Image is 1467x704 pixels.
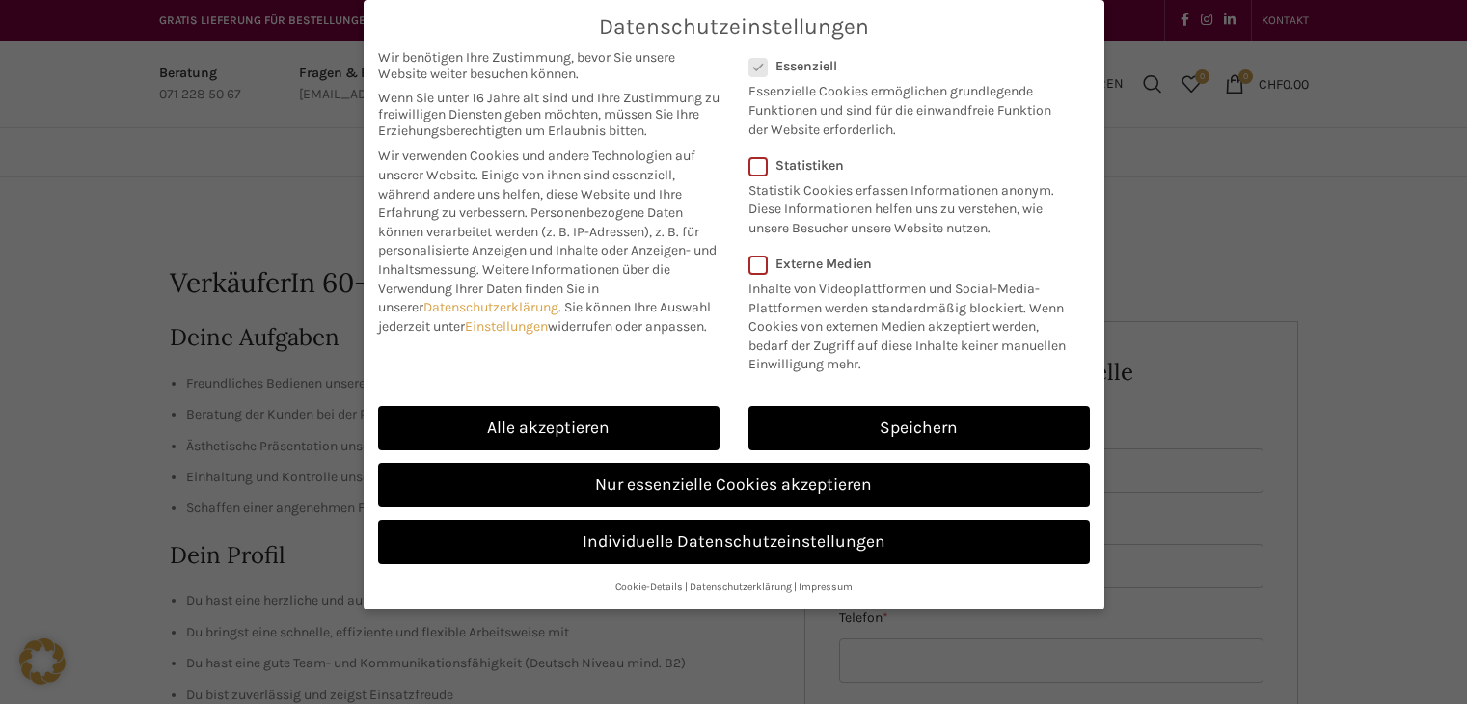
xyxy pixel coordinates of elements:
a: Datenschutzerklärung [423,299,558,315]
a: Speichern [748,406,1090,450]
label: Externe Medien [748,256,1077,272]
span: Wir verwenden Cookies und andere Technologien auf unserer Website. Einige von ihnen sind essenzie... [378,148,695,221]
p: Statistik Cookies erfassen Informationen anonym. Diese Informationen helfen uns zu verstehen, wie... [748,174,1065,238]
a: Individuelle Datenschutzeinstellungen [378,520,1090,564]
label: Essenziell [748,58,1065,74]
p: Inhalte von Videoplattformen und Social-Media-Plattformen werden standardmäßig blockiert. Wenn Co... [748,272,1077,374]
span: Wenn Sie unter 16 Jahre alt sind und Ihre Zustimmung zu freiwilligen Diensten geben möchten, müss... [378,90,720,139]
a: Datenschutzerklärung [690,581,792,593]
span: Datenschutzeinstellungen [599,14,869,40]
a: Einstellungen [465,318,548,335]
a: Impressum [799,581,853,593]
span: Wir benötigen Ihre Zustimmung, bevor Sie unsere Website weiter besuchen können. [378,49,720,82]
a: Alle akzeptieren [378,406,720,450]
a: Cookie-Details [615,581,683,593]
span: Personenbezogene Daten können verarbeitet werden (z. B. IP-Adressen), z. B. für personalisierte A... [378,204,717,278]
a: Nur essenzielle Cookies akzeptieren [378,463,1090,507]
p: Essenzielle Cookies ermöglichen grundlegende Funktionen und sind für die einwandfreie Funktion de... [748,74,1065,139]
span: Sie können Ihre Auswahl jederzeit unter widerrufen oder anpassen. [378,299,711,335]
span: Weitere Informationen über die Verwendung Ihrer Daten finden Sie in unserer . [378,261,670,315]
label: Statistiken [748,157,1065,174]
